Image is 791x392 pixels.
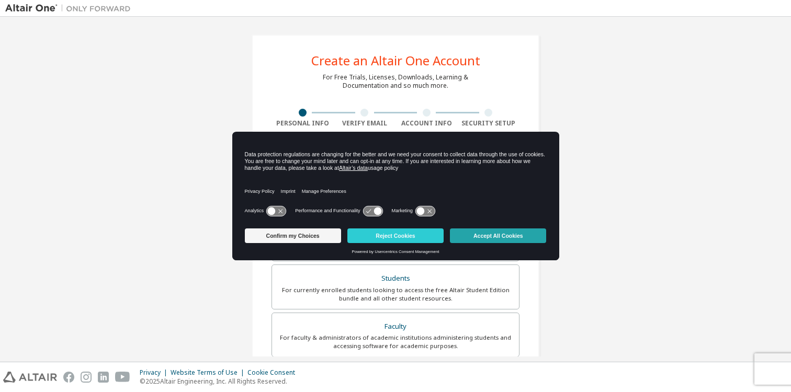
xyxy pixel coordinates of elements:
[278,319,513,334] div: Faculty
[278,333,513,350] div: For faculty & administrators of academic institutions administering students and accessing softwa...
[81,372,92,383] img: instagram.svg
[334,119,396,128] div: Verify Email
[5,3,136,14] img: Altair One
[171,368,247,377] div: Website Terms of Use
[278,286,513,303] div: For currently enrolled students looking to access the free Altair Student Edition bundle and all ...
[3,372,57,383] img: altair_logo.svg
[272,119,334,128] div: Personal Info
[247,368,301,377] div: Cookie Consent
[278,271,513,286] div: Students
[311,54,480,67] div: Create an Altair One Account
[98,372,109,383] img: linkedin.svg
[395,119,458,128] div: Account Info
[140,377,301,386] p: © 2025 Altair Engineering, Inc. All Rights Reserved.
[323,73,468,90] div: For Free Trials, Licenses, Downloads, Learning & Documentation and so much more.
[458,119,520,128] div: Security Setup
[140,368,171,377] div: Privacy
[63,372,74,383] img: facebook.svg
[115,372,130,383] img: youtube.svg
